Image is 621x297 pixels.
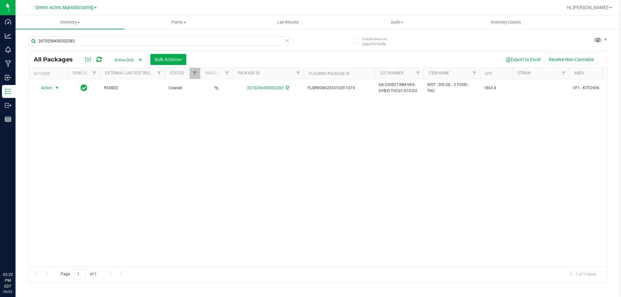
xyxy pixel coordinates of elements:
input: 1 [74,269,86,279]
p: 09/23 [3,289,13,294]
span: VF1 - KITCHEN [573,85,614,91]
span: Hi, [PERSON_NAME]! [567,5,609,10]
span: Plants [125,19,233,25]
iframe: Resource center [6,245,26,265]
a: Strain [517,71,531,75]
inline-svg: Outbound [5,102,11,109]
a: Flourish Package ID [309,71,350,76]
a: Filter [293,68,304,79]
a: Inventory [16,16,125,29]
span: Bulk Actions [155,57,182,62]
p: 03:32 PM EDT [3,272,13,289]
a: Filter [190,68,200,79]
span: 1 - 1 of 1 items [565,269,601,279]
span: Include items not tagged for facility [362,37,395,46]
inline-svg: Inventory [5,88,11,95]
a: Status [170,71,184,75]
span: Sync from Compliance System [285,86,289,90]
span: PASSED [104,85,161,91]
span: Clear [285,36,289,45]
a: Sync Status [73,71,98,75]
a: Lot Number [380,71,403,75]
span: Inventory [16,19,125,25]
span: Green Acres Manufacturing [35,5,93,10]
a: Plants [125,16,234,29]
span: All Packages [34,56,79,63]
div: Actions [34,71,65,76]
span: select [53,83,61,92]
a: Filter [558,68,569,79]
a: Filter [469,68,480,79]
button: Bulk Actions [150,54,186,65]
a: Package ID [238,71,260,75]
span: Audit [343,19,451,25]
button: Export to Excel [501,54,545,65]
span: In Sync [81,83,87,92]
inline-svg: Reports [5,116,11,122]
a: Area [574,71,584,75]
a: Item Name [429,71,449,75]
span: Page of 1 [55,269,102,279]
a: Filter [222,68,233,79]
iframe: Resource center unread badge [19,244,27,252]
span: Inventory Counts [482,19,530,25]
span: Created [169,85,196,91]
a: Lab Results [234,16,343,29]
a: Inventory Counts [452,16,561,29]
inline-svg: Analytics [5,33,11,39]
inline-svg: Dashboard [5,19,11,25]
span: Lab Results [268,19,308,25]
input: Search Package ID, Item Name, SKU, Lot or Part Number... [28,36,293,46]
inline-svg: Monitoring [5,47,11,53]
span: Action [35,83,53,92]
button: Receive Non-Cannabis [545,54,598,65]
a: Filter [413,68,423,79]
th: Has COA [200,68,233,79]
inline-svg: Manufacturing [5,60,11,67]
span: 1863.4 [484,85,508,91]
a: Filter [89,68,100,79]
inline-svg: Inbound [5,74,11,81]
a: Filter [154,68,165,79]
a: External Lab Test Result [105,71,156,75]
a: Qty [485,71,492,76]
span: GA-230827-MM-VKS-HYB-D-THC01-D1G-D2 [379,82,419,94]
a: 2670256450202283 [247,86,283,90]
a: Audit [343,16,452,29]
span: FLSRWGM-20241029-1019 [308,85,371,91]
span: WGT - DIS OIL - 2 FOOD - THC [427,82,476,94]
